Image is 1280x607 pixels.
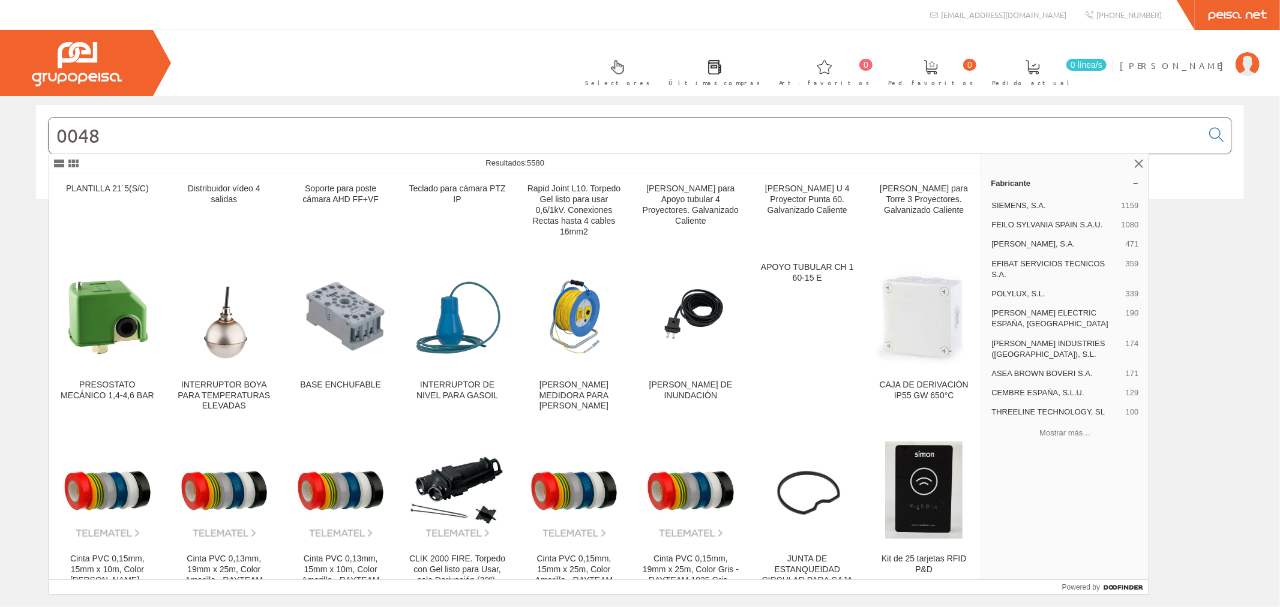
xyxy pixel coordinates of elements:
[399,174,515,251] a: Teclado para cámara PTZ IP
[516,174,632,251] a: Rapid Joint L10. Torpedo Gel listo para usar 0,6/1kV. Conexiones Rectas hasta 4 cables 16mm2
[632,174,748,251] a: [PERSON_NAME] para Apoyo tubular 4 Proyectores. Galvanizado Caliente
[876,380,972,401] div: CAJA DE DERIVACIÓN IP55 GW 650°C
[876,441,972,538] img: Kit de 25 tarjetas RFID P&D
[527,158,544,167] span: 5580
[632,253,748,426] a: SONDA DE INUNDACIÓN [PERSON_NAME] DE INUNDACIÓN
[409,380,505,401] div: INTERRUPTOR DE NIVEL PARA GASOIL
[759,554,856,597] div: JUNTA DE ESTANQUEIDAD CIRCULAR PARA CAJA KSEx K45
[991,239,1120,250] span: [PERSON_NAME], S.A.
[991,387,1120,398] span: CEMBRE ESPAÑA, S.L.U.
[779,77,870,89] span: Art. favoritos
[176,184,272,205] div: Distribuidor vídeo 4 salidas
[1122,200,1139,211] span: 1159
[533,262,614,370] img: SONDA MEDIDORA PARA POZOS
[642,380,739,401] div: [PERSON_NAME] DE INUNDACIÓN
[888,77,973,89] span: Ped. favoritos
[1120,50,1260,61] a: [PERSON_NAME]
[991,308,1120,329] span: [PERSON_NAME] ELECTRIC ESPAÑA, [GEOGRAPHIC_DATA]
[292,441,389,538] img: Cinta PVC 0,13mm, 15mm x 10m, Color Amarillo - RAYTEAM 1510/13 Amarillo - pack 10
[876,554,972,575] div: Kit de 25 tarjetas RFID P&D
[991,289,1120,299] span: POLYLUX, S.L.
[283,253,398,426] a: BASE ENCHUFABLE BASE ENCHUFABLE
[1126,407,1139,417] span: 100
[59,184,155,194] div: PLANTILLA 21´5(S/C)
[1066,59,1107,71] span: 0 línea/s
[176,380,272,412] div: INTERRUPTOR BOYA PARA TEMPERATURAS ELEVADAS
[866,174,982,251] a: [PERSON_NAME] para Torre 3 Proyectores. Galvanizado Caliente
[991,220,1116,230] span: FEILO SYLVANIA SPAIN S.A.U.
[759,450,856,530] img: JUNTA DE ESTANQUEIDAD CIRCULAR PARA CAJA KSEx K45
[1126,368,1139,379] span: 171
[166,253,282,426] a: INTERRUPTOR BOYA PARA TEMPERATURAS ELEVADAS INTERRUPTOR BOYA PARA TEMPERATURAS ELEVADAS
[409,441,505,538] img: CLIK 2000 FIRE. Torpedo con Gel listo para Usar, solo Derivación (30º). Cables 2,5-25mm
[1062,580,1149,594] a: Powered by
[36,214,1244,224] div: © Grupo Peisa
[526,380,622,412] div: [PERSON_NAME] MEDIDORA PARA [PERSON_NAME]
[866,253,982,426] a: CAJA DE DERIVACIÓN IP55 GW 650°C CAJA DE DERIVACIÓN IP55 GW 650°C
[526,184,622,238] div: Rapid Joint L10. Torpedo Gel listo para usar 0,6/1kV. Conexiones Rectas hasta 4 cables 16mm2
[642,280,739,352] img: SONDA DE INUNDACIÓN
[759,262,856,284] div: APOYO TUBULAR CH 160-15 E
[657,50,766,94] a: Últimas compras
[981,173,1149,193] a: Fabricante
[292,277,389,354] img: BASE ENCHUFABLE
[409,554,505,597] div: CLIK 2000 FIRE. Torpedo con Gel listo para Usar, solo Derivación (30º). Cables 2,5-25mm
[49,253,165,426] a: PRESOSTATO MECÁNICO 1,4-4,6 BAR PRESOSTATO MECÁNICO 1,4-4,6 BAR
[1096,10,1162,20] span: [PHONE_NUMBER]
[941,10,1067,20] span: [EMAIL_ADDRESS][DOMAIN_NAME]
[516,253,632,426] a: SONDA MEDIDORA PARA POZOS [PERSON_NAME] MEDIDORA PARA [PERSON_NAME]
[876,268,972,364] img: CAJA DE DERIVACIÓN IP55 GW 650°C
[526,554,622,597] div: Cinta PVC 0,15mm, 15mm x 25m, Color Amarillo - RAYTEAM 1525 Amarillo - pack 12
[59,380,155,401] div: PRESOSTATO MECÁNICO 1,4-4,6 BAR
[486,158,545,167] span: Resultados:
[1126,338,1139,360] span: 174
[759,184,856,216] div: [PERSON_NAME] U 4 Proyector Punta 60. Galvanizado Caliente
[992,77,1074,89] span: Pedido actual
[292,184,389,205] div: Soporte para poste cámara AHD FF+VF
[526,441,622,538] img: Cinta PVC 0,15mm, 15mm x 25m, Color Amarillo - RAYTEAM 1525 Amarillo - pack 12
[1122,220,1139,230] span: 1080
[166,174,282,251] a: Distribuidor vídeo 4 salidas
[859,59,873,71] span: 0
[1120,59,1230,71] span: [PERSON_NAME]
[991,338,1120,360] span: [PERSON_NAME] INDUSTRIES ([GEOGRAPHIC_DATA]), S.L.
[991,368,1120,379] span: ASEA BROWN BOVERI S.A.
[991,200,1116,211] span: SIEMENS, S.A.
[283,174,398,251] a: Soporte para poste cámara AHD FF+VF
[585,77,650,89] span: Selectores
[963,59,976,71] span: 0
[409,272,505,360] img: INTERRUPTOR DE NIVEL PARA GASOIL
[49,174,165,251] a: PLANTILLA 21´5(S/C)
[1126,239,1139,250] span: 471
[991,259,1120,280] span: EFIBAT SERVICIOS TECNICOS S.A.
[399,253,515,426] a: INTERRUPTOR DE NIVEL PARA GASOIL INTERRUPTOR DE NIVEL PARA GASOIL
[292,380,389,390] div: BASE ENCHUFABLE
[991,407,1120,417] span: THREELINE TECHNOLOGY, SL
[1126,308,1139,329] span: 190
[642,441,739,538] img: Cinta PVC 0,15mm, 19mm x 25m, Color Gris - RAYTEAM 1925 Gris - 10uds
[195,262,253,370] img: INTERRUPTOR BOYA PARA TEMPERATURAS ELEVADAS
[59,441,155,538] img: Cinta PVC 0,15mm, 15mm x 10m, Color Blanco - RAYTEAM 1510 Blanco - pack 10
[750,253,865,426] a: APOYO TUBULAR CH 160-15 E
[986,423,1144,443] button: Mostrar más…
[176,441,272,538] img: Cinta PVC 0,13mm, 19mm x 25m, Color Amarillo - RAYTEAM 1925/13 Amarillo- pack 10
[59,272,155,360] img: PRESOSTATO MECÁNICO 1,4-4,6 BAR
[1062,582,1100,593] span: Powered by
[49,118,1202,154] input: Buscar...
[750,174,865,251] a: [PERSON_NAME] U 4 Proyector Punta 60. Galvanizado Caliente
[32,42,122,86] img: Grupo Peisa
[1126,387,1139,398] span: 129
[1126,259,1139,280] span: 359
[876,184,972,216] div: [PERSON_NAME] para Torre 3 Proyectores. Galvanizado Caliente
[1126,289,1139,299] span: 339
[642,554,739,597] div: Cinta PVC 0,15mm, 19mm x 25m, Color Gris - RAYTEAM 1925 Gris - 10uds
[573,50,656,94] a: Selectores
[669,77,760,89] span: Últimas compras
[409,184,505,205] div: Teclado para cámara PTZ IP
[642,184,739,227] div: [PERSON_NAME] para Apoyo tubular 4 Proyectores. Galvanizado Caliente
